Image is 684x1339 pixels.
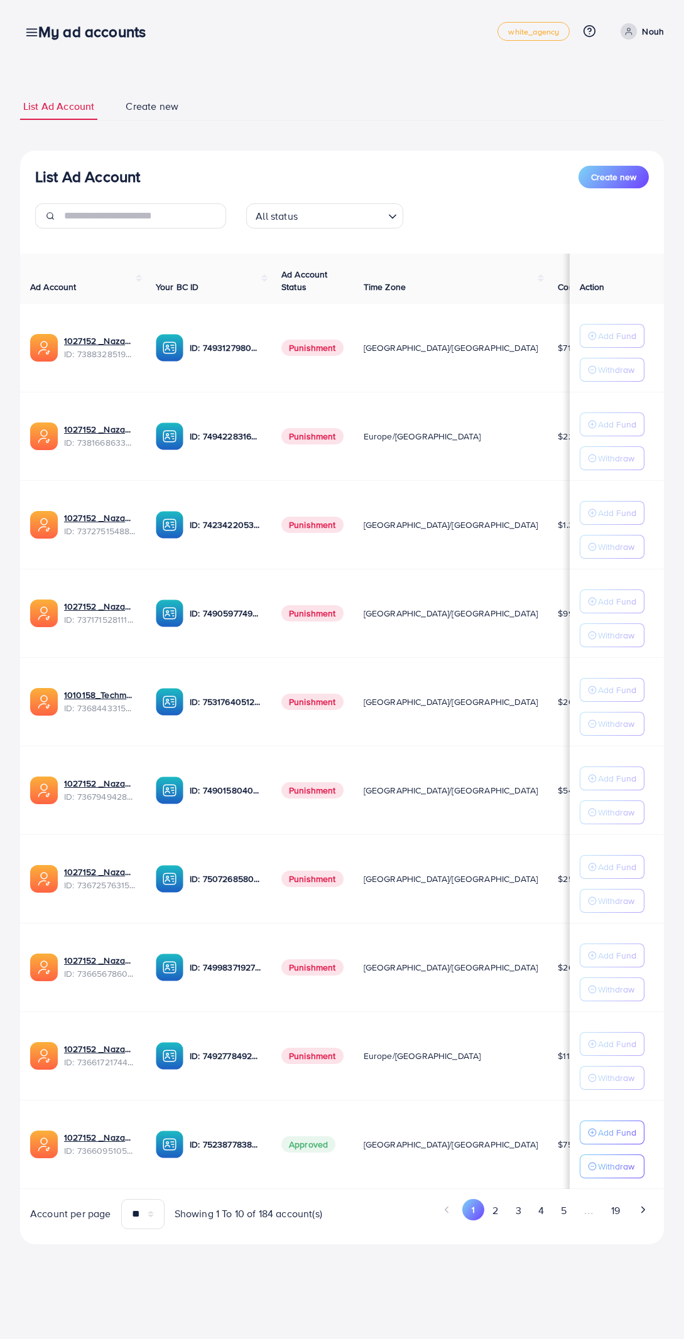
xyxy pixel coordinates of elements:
span: Action [580,281,605,293]
div: <span class='underline'>1027152 _Nazaagency_023</span></br>7381668633665093648 [64,423,136,449]
img: ic-ba-acc.ded83a64.svg [156,954,183,981]
h3: List Ad Account [35,168,140,186]
a: 1027152 _Nazaagency_006 [64,1131,136,1144]
img: ic-ads-acc.e4c84228.svg [30,688,58,716]
p: Add Fund [598,948,636,963]
p: Withdraw [598,805,634,820]
button: Add Fund [580,501,644,525]
button: Add Fund [580,944,644,967]
span: Create new [591,171,636,183]
div: <span class='underline'>1027152 _Nazaagency_016</span></br>7367257631523782657 [64,866,136,891]
span: ID: 7371715281112170513 [64,613,136,626]
span: ID: 7372751548805726224 [64,525,136,537]
img: ic-ba-acc.ded83a64.svg [156,334,183,362]
span: $200.5 [558,961,587,974]
img: ic-ads-acc.e4c84228.svg [30,777,58,804]
button: Add Fund [580,1121,644,1144]
p: Add Fund [598,771,636,786]
button: Withdraw [580,535,644,559]
p: Withdraw [598,539,634,554]
span: Punishment [281,782,344,799]
span: Ad Account [30,281,77,293]
img: ic-ba-acc.ded83a64.svg [156,777,183,804]
ul: Pagination [352,1199,654,1222]
button: Go to next page [632,1199,654,1220]
span: Approved [281,1136,335,1153]
span: ID: 7388328519014645761 [64,348,136,360]
p: ID: 7499837192777400321 [190,960,261,975]
a: 1027152 _Nazaagency_018 [64,1043,136,1055]
p: Withdraw [598,628,634,643]
span: Account per page [30,1207,111,1221]
p: Withdraw [598,893,634,908]
span: $2584 [558,873,584,885]
a: 1027152 _Nazaagency_016 [64,866,136,878]
span: [GEOGRAPHIC_DATA]/[GEOGRAPHIC_DATA] [364,696,538,708]
img: ic-ads-acc.e4c84228.svg [30,334,58,362]
img: ic-ba-acc.ded83a64.svg [156,865,183,893]
div: <span class='underline'>1027152 _Nazaagency_006</span></br>7366095105679261697 [64,1131,136,1157]
img: ic-ba-acc.ded83a64.svg [156,422,183,450]
span: All status [253,207,300,225]
img: ic-ads-acc.e4c84228.svg [30,865,58,893]
button: Add Fund [580,855,644,879]
span: white_agency [508,28,559,36]
span: $7539.88 [558,1138,595,1151]
button: Create new [578,166,649,188]
span: Cost [558,281,576,293]
p: ID: 7531764051207716871 [190,694,261,709]
div: <span class='underline'>1027152 _Nazaagency_0051</span></br>7366567860828749825 [64,954,136,980]
span: ID: 7367257631523782657 [64,879,136,891]
h3: My ad accounts [38,23,156,41]
button: Withdraw [580,1154,644,1178]
a: white_agency [497,22,570,41]
span: ID: 7366172174454882305 [64,1056,136,1068]
button: Withdraw [580,800,644,824]
img: ic-ba-acc.ded83a64.svg [156,1131,183,1158]
span: List Ad Account [23,99,94,114]
a: Nouh [616,23,664,40]
img: ic-ads-acc.e4c84228.svg [30,600,58,627]
p: Withdraw [598,362,634,377]
span: Punishment [281,517,344,533]
input: Search for option [301,205,383,225]
p: Add Fund [598,1036,636,1051]
img: ic-ads-acc.e4c84228.svg [30,1131,58,1158]
p: ID: 7493127980932333584 [190,340,261,355]
button: Withdraw [580,623,644,647]
span: $715 [558,341,576,354]
button: Add Fund [580,589,644,613]
img: ic-ba-acc.ded83a64.svg [156,1042,183,1070]
span: Punishment [281,428,344,444]
p: ID: 7494228316518858759 [190,429,261,444]
span: $11.32 [558,1050,582,1062]
span: Punishment [281,871,344,887]
button: Withdraw [580,712,644,736]
span: Europe/[GEOGRAPHIC_DATA] [364,430,481,443]
span: $546.22 [558,784,590,797]
p: Add Fund [598,594,636,609]
p: Withdraw [598,716,634,731]
button: Go to page 1 [462,1199,484,1220]
p: ID: 7492778492849930241 [190,1048,261,1063]
p: ID: 7423422053648285697 [190,517,261,532]
p: Add Fund [598,417,636,432]
span: [GEOGRAPHIC_DATA]/[GEOGRAPHIC_DATA] [364,961,538,974]
div: Search for option [246,203,403,229]
button: Add Fund [580,412,644,436]
span: ID: 7366567860828749825 [64,967,136,980]
button: Withdraw [580,358,644,382]
a: 1027152 _Nazaagency_019 [64,335,136,347]
img: ic-ba-acc.ded83a64.svg [156,600,183,627]
span: $2226.01 [558,430,594,443]
span: ID: 7367949428067450896 [64,790,136,803]
p: Add Fund [598,505,636,520]
span: Ad Account Status [281,268,328,293]
span: Punishment [281,605,344,621]
span: ID: 7366095105679261697 [64,1144,136,1157]
p: ID: 7490158040596217873 [190,783,261,798]
p: Withdraw [598,451,634,466]
span: Create new [126,99,178,114]
div: <span class='underline'>1027152 _Nazaagency_003</span></br>7367949428067450896 [64,777,136,803]
p: ID: 7507268580682137618 [190,871,261,886]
